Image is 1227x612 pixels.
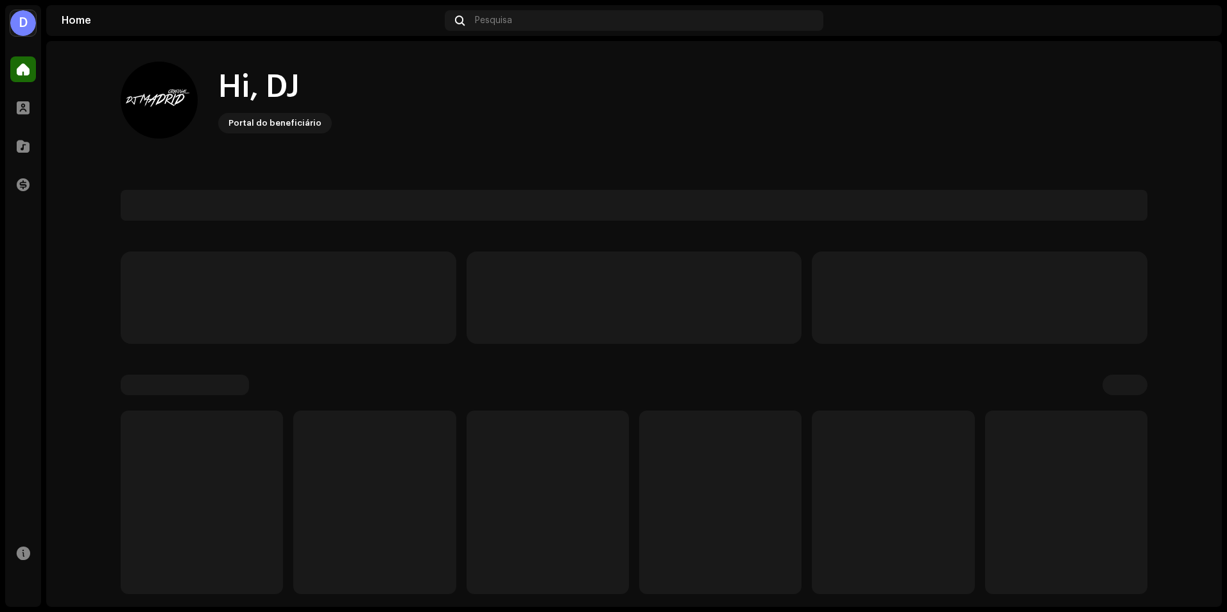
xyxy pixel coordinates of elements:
div: Home [62,15,440,26]
span: Pesquisa [475,15,512,26]
div: Portal do beneficiário [228,115,322,131]
img: 905f661d-90df-4061-88fa-3e0769a77713 [121,62,198,139]
img: 905f661d-90df-4061-88fa-3e0769a77713 [1186,10,1206,31]
div: D [10,10,36,36]
div: Hi, DJ [218,67,332,108]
